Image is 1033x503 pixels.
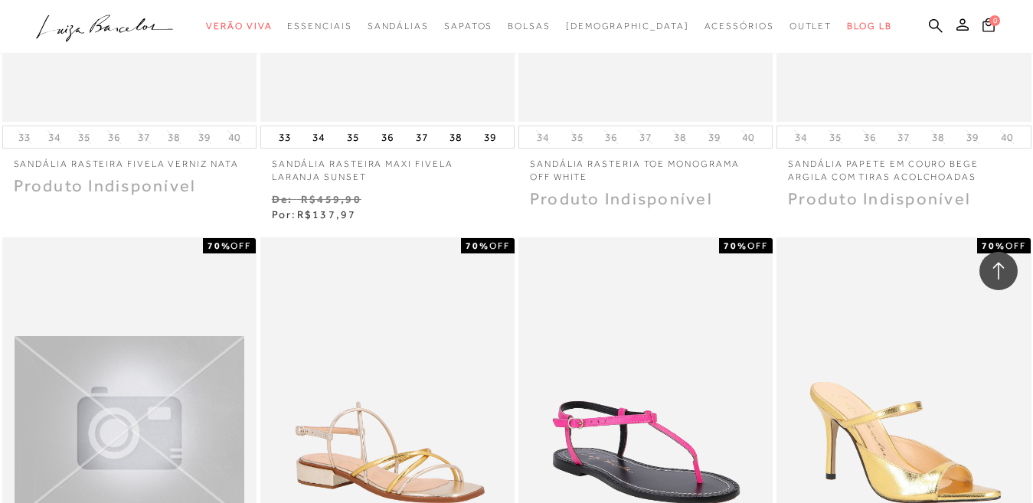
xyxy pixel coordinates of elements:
[859,130,881,145] button: 36
[272,208,357,220] span: Por:
[982,240,1005,251] strong: 70%
[163,130,185,145] button: 38
[230,240,251,251] span: OFF
[224,130,245,145] button: 40
[508,12,551,41] a: categoryNavScreenReaderText
[978,17,999,38] button: 0
[274,126,296,148] button: 33
[566,12,689,41] a: noSubCategoriesText
[103,130,125,145] button: 36
[567,130,588,145] button: 35
[260,149,515,184] a: SANDÁLIA RASTEIRA MAXI FIVELA LARANJA SUNSET
[518,149,773,184] a: Sandália rasteria toe monograma off white
[508,21,551,31] span: Bolsas
[44,130,65,145] button: 34
[788,189,971,208] span: Produto Indisponível
[74,130,95,145] button: 35
[530,189,713,208] span: Produto Indisponível
[479,126,501,148] button: 39
[789,21,832,31] span: Outlet
[825,130,846,145] button: 35
[14,130,35,145] button: 33
[600,130,622,145] button: 36
[287,21,351,31] span: Essenciais
[287,12,351,41] a: categoryNavScreenReaderText
[737,130,759,145] button: 40
[368,12,429,41] a: categoryNavScreenReaderText
[308,126,329,148] button: 34
[847,21,891,31] span: BLOG LB
[704,12,774,41] a: categoryNavScreenReaderText
[893,130,914,145] button: 37
[962,130,983,145] button: 39
[466,240,489,251] strong: 70%
[272,193,293,205] small: De:
[14,176,197,195] span: Produto Indisponível
[445,126,466,148] button: 38
[411,126,433,148] button: 37
[208,240,231,251] strong: 70%
[194,130,215,145] button: 39
[790,130,812,145] button: 34
[301,193,361,205] small: R$459,90
[847,12,891,41] a: BLOG LB
[927,130,949,145] button: 38
[133,130,155,145] button: 37
[444,21,492,31] span: Sapatos
[747,240,768,251] span: OFF
[704,21,774,31] span: Acessórios
[377,126,398,148] button: 36
[297,208,357,220] span: R$137,97
[566,21,689,31] span: [DEMOGRAPHIC_DATA]
[532,130,554,145] button: 34
[342,126,364,148] button: 35
[989,15,1000,26] span: 0
[489,240,510,251] span: OFF
[776,149,1031,184] a: SANDÁLIA PAPETE EM COURO BEGE ARGILA COM TIRAS ACOLCHOADAS
[704,130,725,145] button: 39
[2,149,257,171] a: Sandália rasteira fivela verniz nata
[1005,240,1026,251] span: OFF
[724,240,747,251] strong: 70%
[206,12,272,41] a: categoryNavScreenReaderText
[206,21,272,31] span: Verão Viva
[669,130,691,145] button: 38
[789,12,832,41] a: categoryNavScreenReaderText
[444,12,492,41] a: categoryNavScreenReaderText
[996,130,1018,145] button: 40
[635,130,656,145] button: 37
[368,21,429,31] span: Sandálias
